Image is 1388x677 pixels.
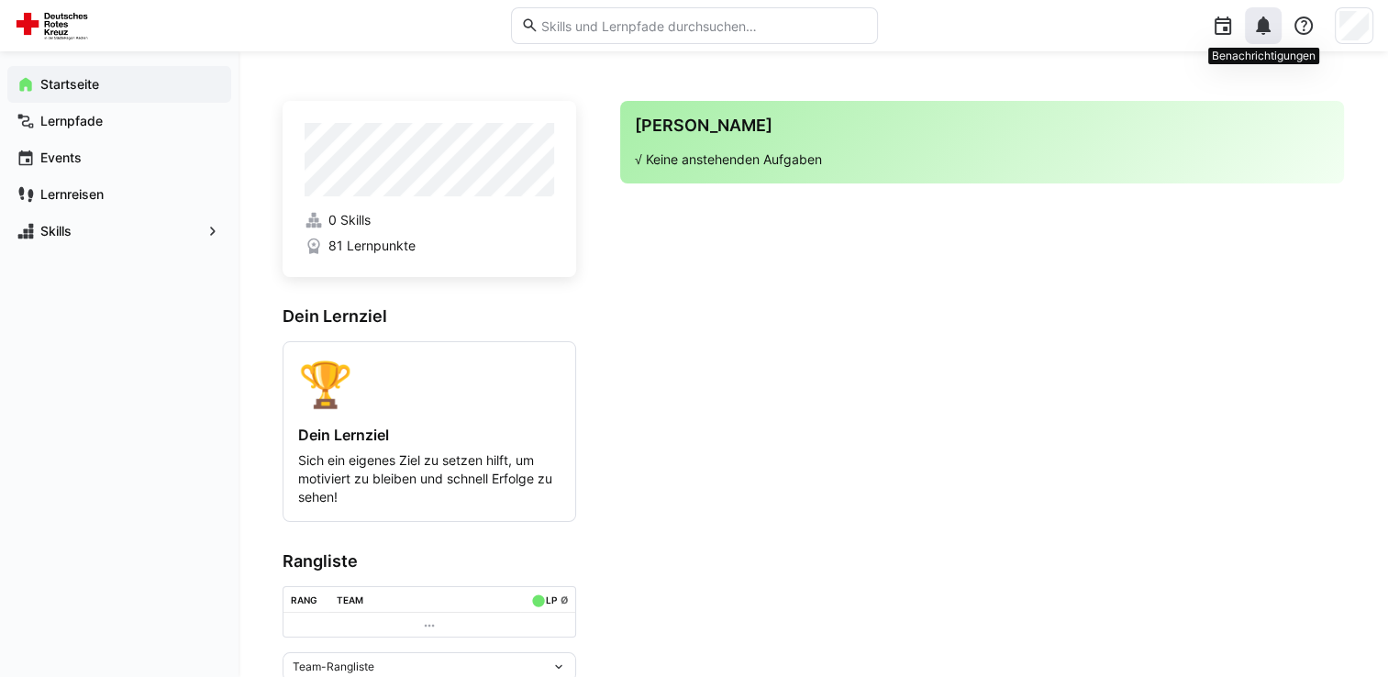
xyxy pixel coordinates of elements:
[1208,48,1319,64] div: Benachrichtigungen
[283,306,576,327] h3: Dein Lernziel
[337,594,363,605] div: Team
[298,426,561,444] h4: Dein Lernziel
[560,591,568,606] a: ø
[291,594,317,605] div: Rang
[293,660,374,674] span: Team-Rangliste
[635,150,1329,169] p: √ Keine anstehenden Aufgaben
[328,237,416,255] span: 81 Lernpunkte
[635,116,1329,136] h3: [PERSON_NAME]
[305,211,554,229] a: 0 Skills
[298,451,561,506] p: Sich ein eigenes Ziel zu setzen hilft, um motiviert zu bleiben und schnell Erfolge zu sehen!
[298,357,561,411] div: 🏆
[283,551,576,572] h3: Rangliste
[328,211,371,229] span: 0 Skills
[539,17,867,34] input: Skills und Lernpfade durchsuchen…
[546,594,557,605] div: LP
